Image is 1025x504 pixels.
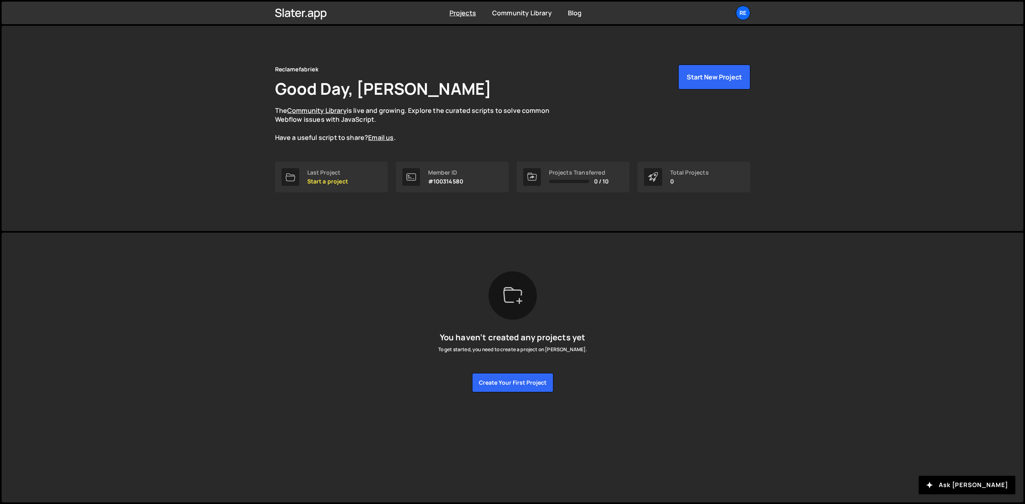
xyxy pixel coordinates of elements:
button: Create your first project [472,373,553,392]
p: #100314580 [428,178,464,185]
a: Re [736,6,750,20]
p: To get started, you need to create a project on [PERSON_NAME]. [438,346,587,354]
h1: Good Day, [PERSON_NAME] [275,77,492,100]
a: Community Library [287,106,347,115]
p: 0 [670,178,709,185]
a: Email us [368,133,393,142]
div: Member ID [428,169,464,176]
a: Community Library [492,8,552,17]
h5: You haven’t created any projects yet [438,333,587,342]
a: Last Project Start a project [275,162,388,192]
span: 0 / 10 [594,178,609,185]
a: Blog [568,8,582,17]
button: Start New Project [678,65,750,90]
div: Reclamefabriek [275,65,319,74]
p: Start a project [307,178,348,185]
p: The is live and growing. Explore the curated scripts to solve common Webflow issues with JavaScri... [275,106,565,142]
div: Total Projects [670,169,709,176]
div: Projects Transferred [549,169,609,176]
div: Last Project [307,169,348,176]
button: Ask [PERSON_NAME] [919,476,1015,494]
a: Projects [449,8,476,17]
